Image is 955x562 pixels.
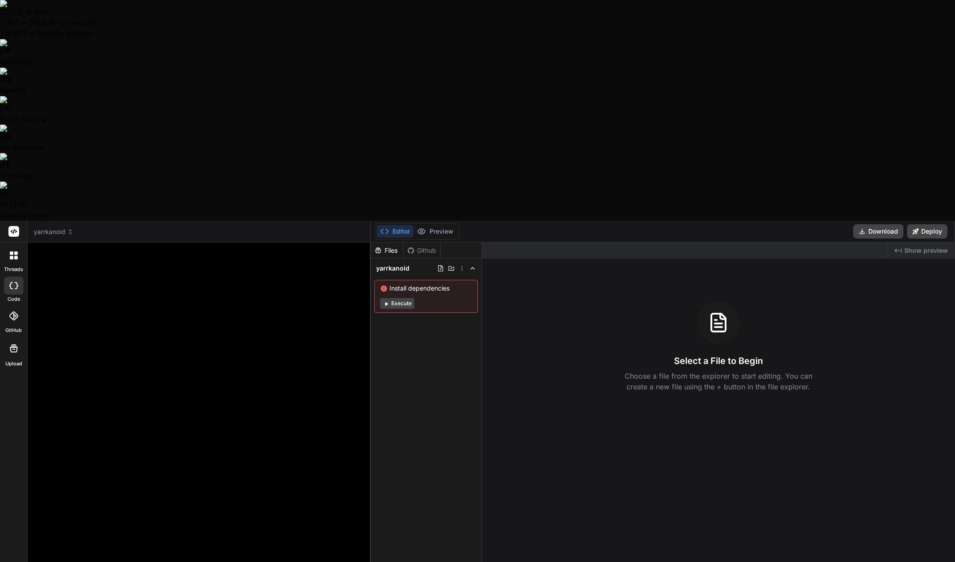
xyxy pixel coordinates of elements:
[5,327,22,334] label: GitHub
[8,295,20,303] label: code
[380,298,414,309] button: Execute
[380,284,472,293] span: Install dependencies
[34,227,73,236] span: yarrkanoid
[674,355,763,367] h3: Select a File to Begin
[5,360,22,368] label: Upload
[619,371,818,392] p: Choose a file from the explorer to start editing. You can create a new file using the + button in...
[377,225,413,238] button: Editor
[404,246,440,255] div: Github
[376,264,409,273] span: yarrkanoid
[4,266,23,273] label: threads
[904,246,948,255] span: Show preview
[907,224,947,239] button: Deploy
[371,246,403,255] div: Files
[413,225,457,238] button: Preview
[853,224,903,239] button: Download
